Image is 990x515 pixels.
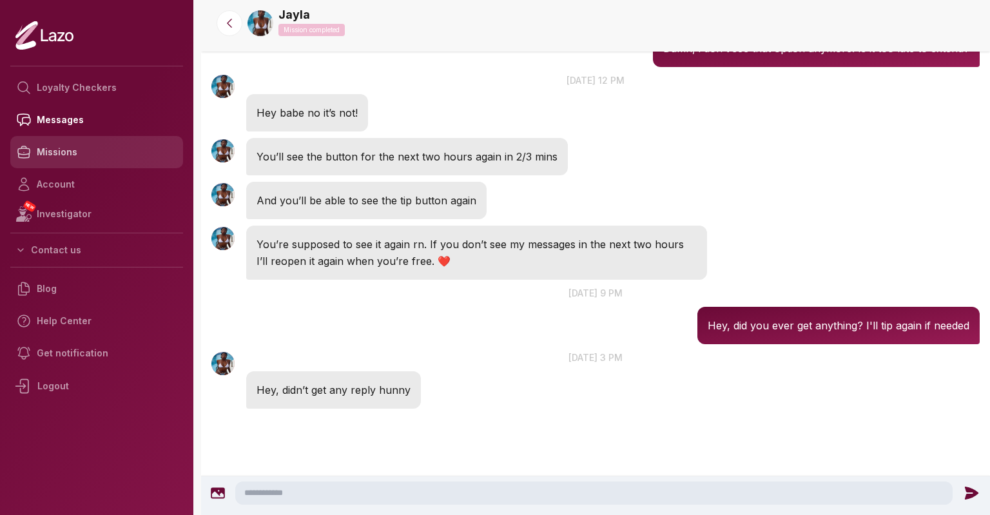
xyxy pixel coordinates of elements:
p: And you’ll be able to see the tip button again [257,192,476,209]
p: Mission completed [278,24,345,36]
a: Get notification [10,337,183,369]
button: Contact us [10,238,183,262]
img: User avatar [211,183,235,206]
p: You’re supposed to see it again rn. If you don’t see my messages in the next two hours I’ll reope... [257,236,697,269]
a: Account [10,168,183,200]
p: [DATE] 9 pm [201,286,990,300]
p: You’ll see the button for the next two hours again in 2/3 mins [257,148,558,165]
a: NEWInvestigator [10,200,183,228]
a: Help Center [10,305,183,337]
span: NEW [23,200,37,213]
p: Hey, did you ever get anything? I'll tip again if needed [708,317,969,334]
p: [DATE] 3 pm [201,351,990,364]
p: Hey, didn’t get any reply hunny [257,382,411,398]
div: Logout [10,369,183,403]
a: Blog [10,273,183,305]
img: b09566e7-c252-41e8-b871-fba2259f4439 [247,10,273,36]
p: [DATE] 12 pm [201,73,990,87]
p: Hey babe no it’s not! [257,104,358,121]
a: Messages [10,104,183,136]
a: Missions [10,136,183,168]
a: Jayla [278,6,310,24]
img: User avatar [211,139,235,162]
img: User avatar [211,227,235,250]
a: Loyalty Checkers [10,72,183,104]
